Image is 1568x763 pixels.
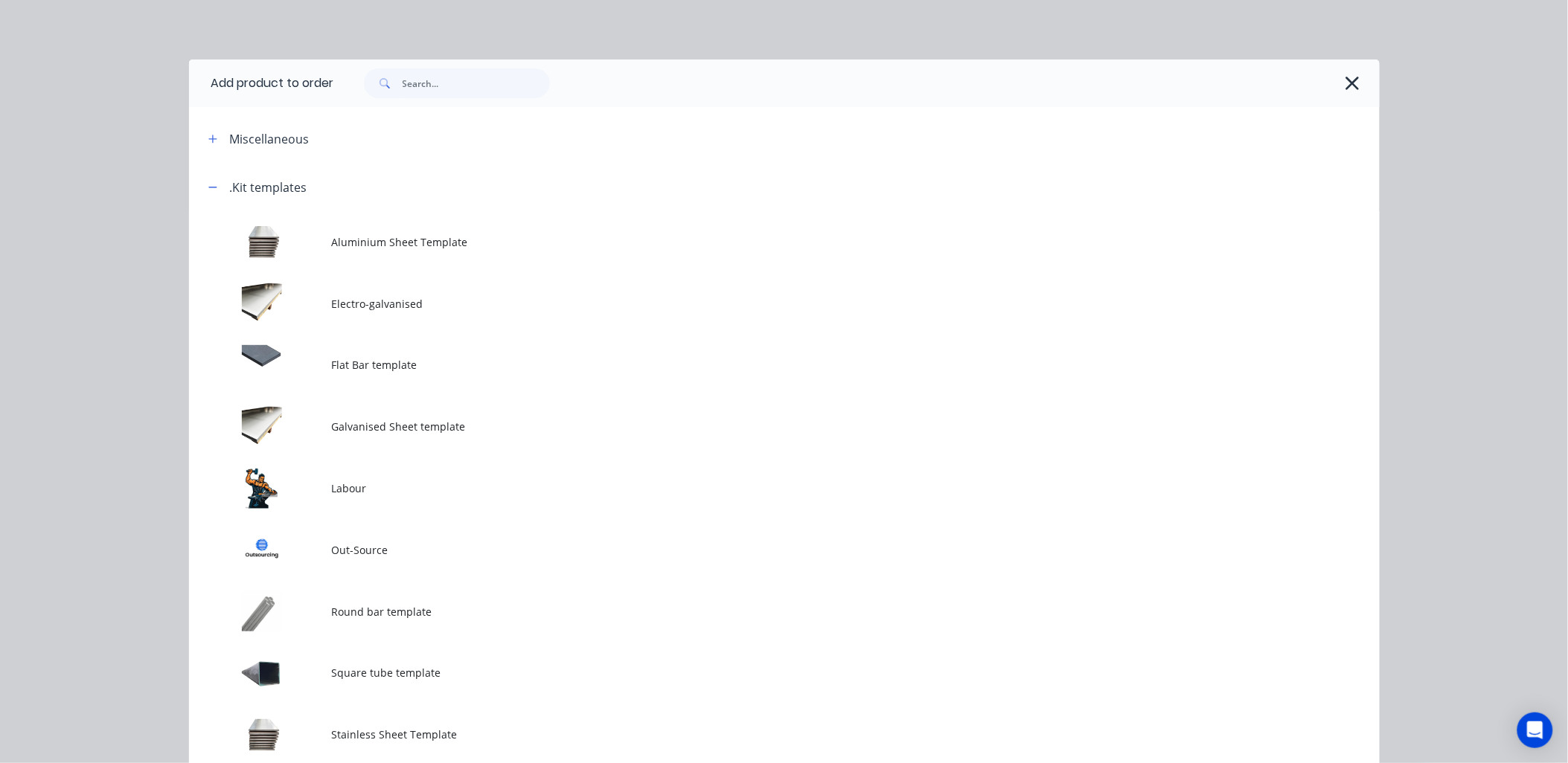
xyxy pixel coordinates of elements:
[1517,712,1553,748] div: Open Intercom Messenger
[332,234,1170,250] span: Aluminium Sheet Template
[332,542,1170,558] span: Out-Source
[332,357,1170,373] span: Flat Bar template
[403,68,550,98] input: Search...
[332,604,1170,619] span: Round bar template
[332,727,1170,742] span: Stainless Sheet Template
[230,130,310,148] div: Miscellaneous
[332,296,1170,312] span: Electro-galvanised
[332,665,1170,680] span: Square tube template
[189,59,334,107] div: Add product to order
[332,419,1170,434] span: Galvanised Sheet template
[230,178,307,196] div: .Kit templates
[332,480,1170,496] span: Labour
